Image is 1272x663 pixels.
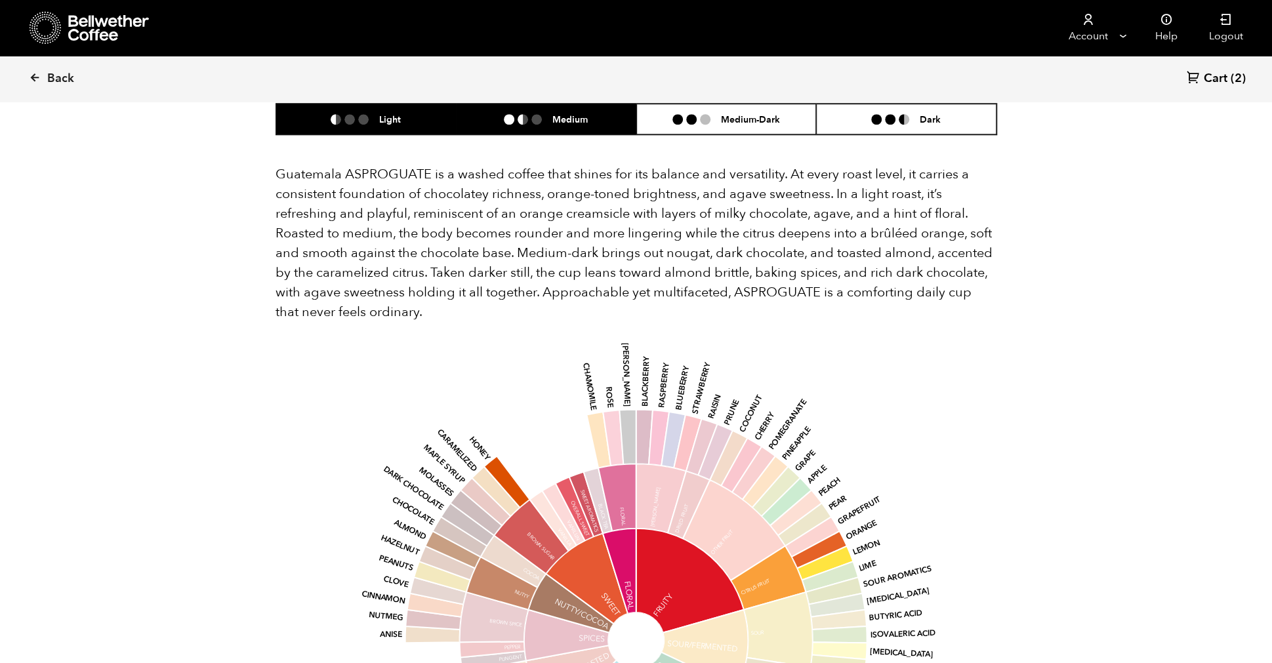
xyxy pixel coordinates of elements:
a: Cart (2) [1187,70,1246,88]
span: Back [47,71,74,87]
h6: Medium-Dark [721,113,780,125]
span: (2) [1231,71,1246,87]
h6: Light [379,113,401,125]
h6: Medium [552,113,588,125]
h6: Dark [920,113,941,125]
span: Cart [1204,71,1227,87]
p: Guatemala ASPROGUATE is a washed coffee that shines for its balance and versatility. At every roa... [276,165,997,322]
